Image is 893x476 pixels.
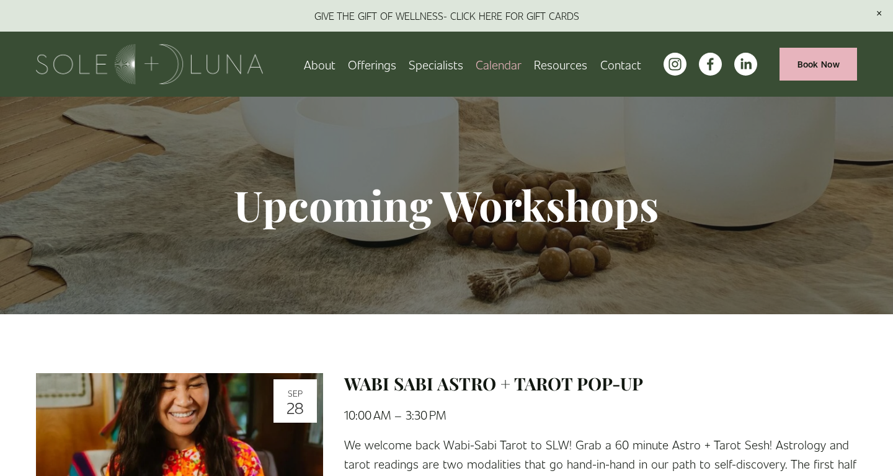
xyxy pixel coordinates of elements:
div: Sep [277,389,313,397]
div: 28 [277,399,313,415]
time: 3:30 PM [406,407,446,422]
a: facebook-unauth [699,53,722,76]
a: instagram-unauth [664,53,686,76]
span: Resources [534,55,587,74]
span: Offerings [348,55,396,74]
a: Specialists [409,53,463,75]
a: folder dropdown [348,53,396,75]
a: About [304,53,335,75]
a: LinkedIn [734,53,757,76]
time: 10:00 AM [344,407,391,422]
h1: Upcoming Workshops [138,179,755,231]
img: Sole + Luna [36,44,264,84]
a: Calendar [476,53,522,75]
a: Book Now [780,48,857,81]
a: folder dropdown [534,53,587,75]
a: Contact [600,53,641,75]
a: WABI SABI ASTRO + TAROT POP-UP [344,372,643,395]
